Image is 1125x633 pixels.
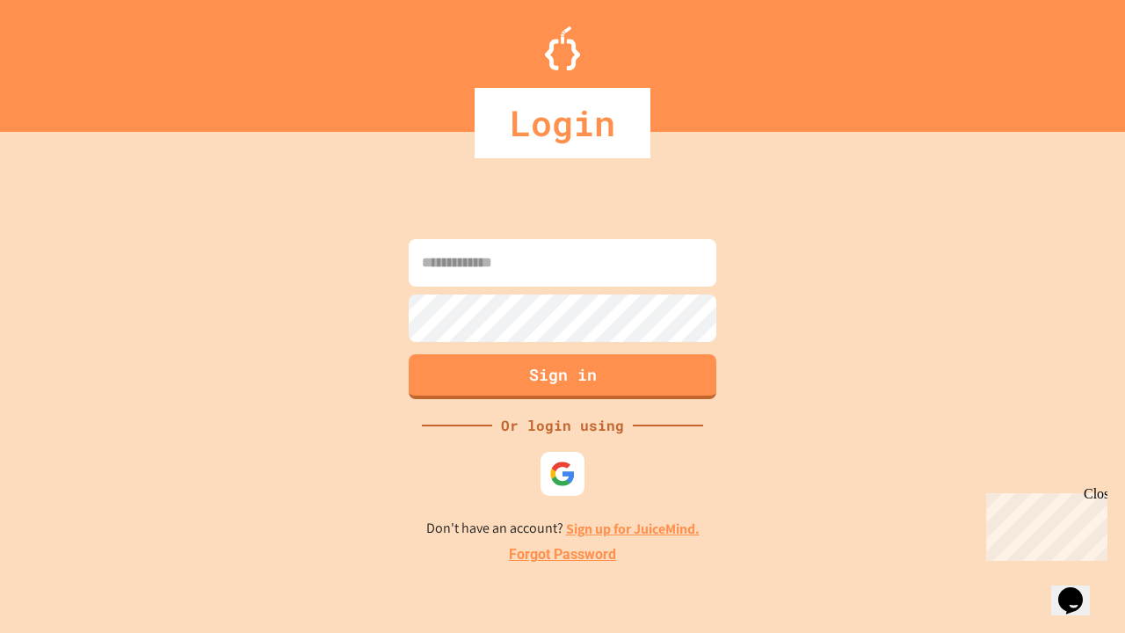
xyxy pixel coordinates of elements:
div: Chat with us now!Close [7,7,121,112]
div: Or login using [492,415,633,436]
img: google-icon.svg [549,461,576,487]
button: Sign in [409,354,716,399]
p: Don't have an account? [426,518,700,540]
iframe: chat widget [1051,563,1107,615]
iframe: chat widget [979,486,1107,561]
a: Sign up for JuiceMind. [566,520,700,538]
img: Logo.svg [545,26,580,70]
a: Forgot Password [509,544,616,565]
div: Login [475,88,650,158]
